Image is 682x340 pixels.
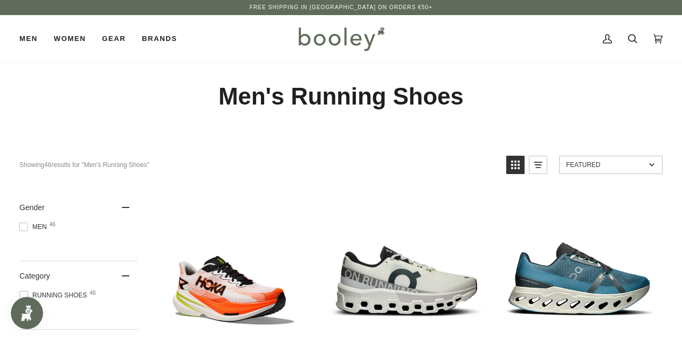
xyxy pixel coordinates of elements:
span: Category [19,272,50,280]
span: Gear [102,33,126,44]
span: Gender [19,203,45,212]
a: Sort options [559,156,663,174]
span: 46 [89,290,95,296]
a: Gear [94,15,134,63]
a: View list mode [529,156,547,174]
span: Featured [566,161,645,169]
h1: Men's Running Shoes [19,82,663,112]
span: Running Shoes [19,290,90,300]
span: Men [19,33,38,44]
div: Showing results for "Men's Running Shoes" [19,156,498,174]
a: View grid mode [506,156,525,174]
p: Free Shipping in [GEOGRAPHIC_DATA] on Orders €50+ [250,3,432,12]
img: Booley [294,23,388,54]
a: Women [46,15,94,63]
span: Men [19,222,50,232]
a: Brands [134,15,185,63]
a: Men [19,15,46,63]
span: 46 [50,222,56,227]
span: Brands [142,33,177,44]
iframe: Button to open loyalty program pop-up [11,297,43,329]
b: 46 [44,161,51,169]
span: Women [54,33,86,44]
